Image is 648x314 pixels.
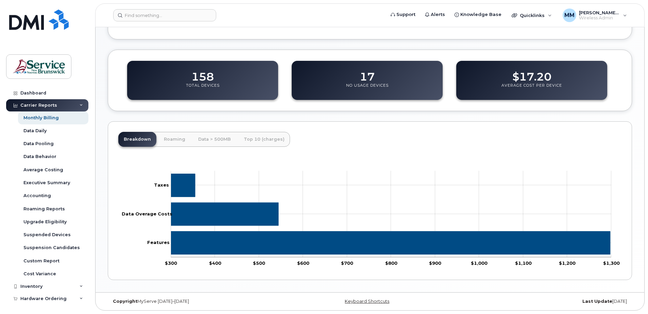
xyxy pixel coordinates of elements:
[507,8,557,22] div: Quicklinks
[420,8,450,21] a: Alerts
[501,83,562,95] p: Average Cost Per Device
[154,182,169,188] tspan: Taxes
[158,132,191,147] a: Roaming
[108,299,283,304] div: MyServe [DATE]–[DATE]
[579,15,620,21] span: Wireless Admin
[471,260,488,265] tspan: $1,000
[345,299,389,304] a: Keyboard Shortcuts
[520,13,545,18] span: Quicklinks
[558,8,632,22] div: McEachern, Melissa (ASD-E)
[186,83,220,95] p: Total Devices
[396,11,415,18] span: Support
[603,260,620,265] tspan: $1,300
[386,8,420,21] a: Support
[559,260,576,265] tspan: $1,200
[297,260,309,265] tspan: $600
[512,64,551,83] dd: $17.20
[191,64,214,83] dd: 158
[113,9,216,21] input: Find something...
[582,299,612,304] strong: Last Update
[515,260,532,265] tspan: $1,100
[165,260,177,265] tspan: $300
[450,8,506,21] a: Knowledge Base
[346,83,389,95] p: No Usage Devices
[118,132,156,147] a: Breakdown
[385,260,397,265] tspan: $800
[579,10,620,15] span: [PERSON_NAME] (ASD-E)
[360,64,375,83] dd: 17
[122,211,172,216] tspan: Data Overage Costs
[457,299,632,304] div: [DATE]
[209,260,221,265] tspan: $400
[193,132,236,147] a: Data > 500MB
[171,174,610,254] g: Series
[341,260,353,265] tspan: $700
[113,299,137,304] strong: Copyright
[429,260,441,265] tspan: $900
[147,240,170,245] tspan: Features
[564,11,575,19] span: MM
[253,260,265,265] tspan: $500
[460,11,501,18] span: Knowledge Base
[41,171,620,265] g: Chart
[431,11,445,18] span: Alerts
[238,132,290,147] a: Top 10 (charges)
